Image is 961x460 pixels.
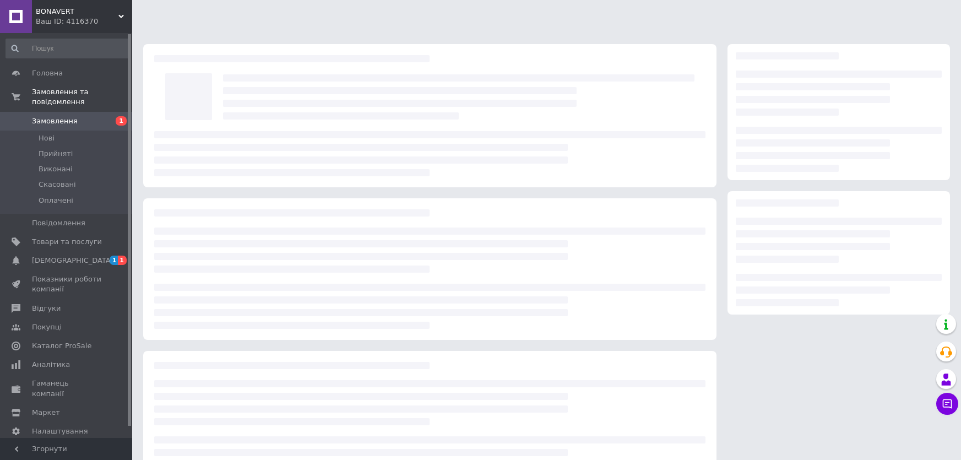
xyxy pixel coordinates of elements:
[32,304,61,313] span: Відгуки
[32,116,78,126] span: Замовлення
[36,17,132,26] div: Ваш ID: 4116370
[110,256,118,265] span: 1
[6,39,129,58] input: Пошук
[118,256,127,265] span: 1
[32,322,62,332] span: Покупці
[32,256,113,266] span: [DEMOGRAPHIC_DATA]
[32,237,102,247] span: Товари та послуги
[32,378,102,398] span: Гаманець компанії
[32,87,132,107] span: Замовлення та повідомлення
[39,133,55,143] span: Нові
[32,360,70,370] span: Аналітика
[116,116,127,126] span: 1
[936,393,958,415] button: Чат з покупцем
[32,274,102,294] span: Показники роботи компанії
[36,7,118,17] span: BONAVERT
[32,218,85,228] span: Повідомлення
[32,426,88,436] span: Налаштування
[39,180,76,190] span: Скасовані
[39,149,73,159] span: Прийняті
[39,196,73,205] span: Оплачені
[32,408,60,418] span: Маркет
[32,341,91,351] span: Каталог ProSale
[39,164,73,174] span: Виконані
[32,68,63,78] span: Головна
